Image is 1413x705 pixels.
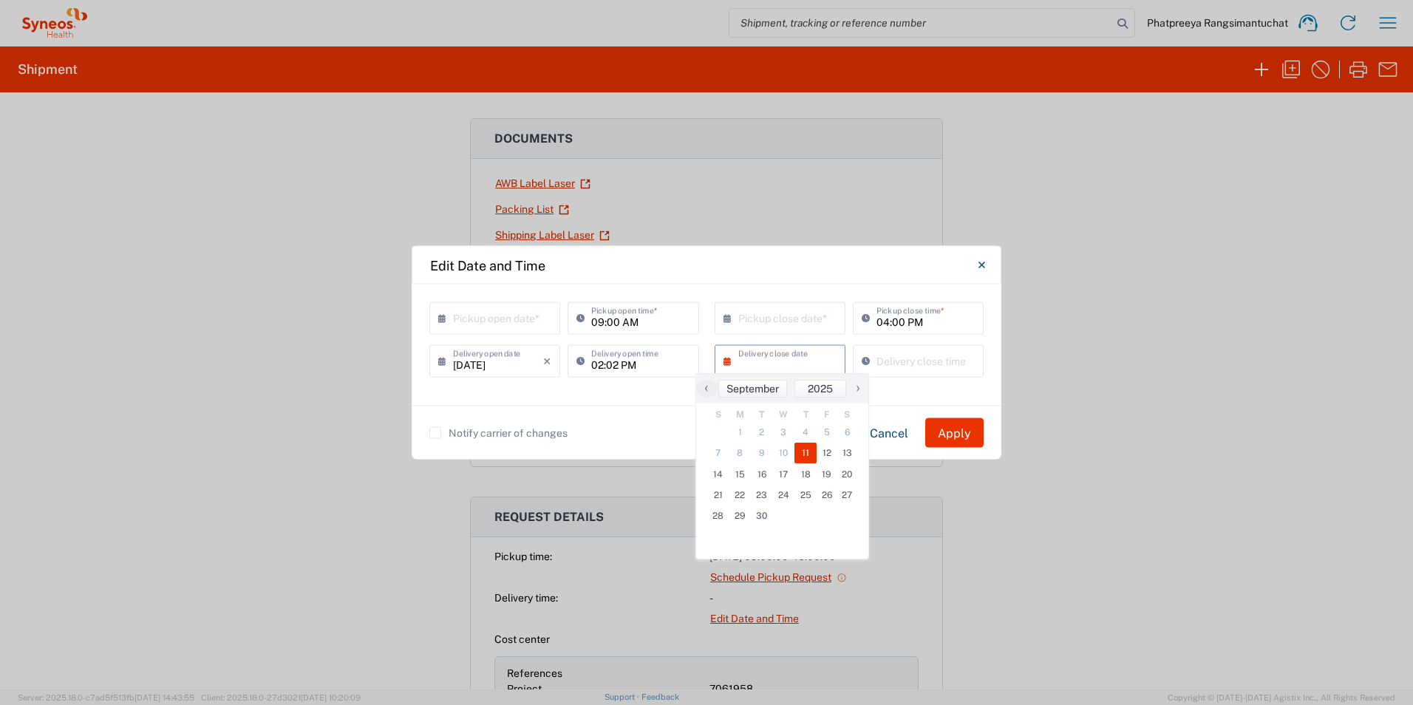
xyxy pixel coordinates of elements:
span: 16 [751,464,773,485]
span: 2 [751,422,773,443]
span: › [847,379,869,397]
span: 9 [751,443,773,463]
th: weekday [773,407,795,422]
span: 17 [773,464,795,485]
span: 10 [773,443,795,463]
span: 21 [707,485,729,505]
span: September [726,383,779,395]
span: 1 [729,422,752,443]
button: Cancel [858,418,920,448]
th: weekday [817,407,837,422]
span: 13 [837,443,857,463]
th: weekday [751,407,773,422]
span: 23 [751,485,773,505]
button: Apply [925,418,984,448]
span: 8 [729,443,752,463]
button: ‹ [696,380,718,398]
span: 15 [729,464,752,485]
span: 22 [729,485,752,505]
button: 2025 [794,380,846,398]
span: 24 [773,485,795,505]
span: 27 [837,485,857,505]
button: Close [967,251,996,280]
span: 28 [707,505,729,526]
span: 2025 [808,383,833,395]
th: weekday [837,407,857,422]
th: weekday [794,407,817,422]
span: 30 [751,505,773,526]
th: weekday [707,407,729,422]
span: 7 [707,443,729,463]
span: 6 [837,422,857,443]
span: 29 [729,505,752,526]
h4: Edit Date and Time [430,255,545,275]
bs-datepicker-navigation-view: ​ ​ ​ [696,380,868,398]
span: 19 [817,464,837,485]
span: ‹ [695,379,718,397]
span: 11 [794,443,817,463]
th: weekday [729,407,752,422]
span: 5 [817,422,837,443]
label: Notify carrier of changes [429,427,568,439]
span: 18 [794,464,817,485]
span: 12 [817,443,837,463]
button: › [846,380,868,398]
button: September [718,380,787,398]
bs-datepicker-container: calendar [695,373,869,559]
span: 25 [794,485,817,505]
span: 4 [794,422,817,443]
span: 20 [837,464,857,485]
span: 3 [773,422,795,443]
i: × [543,350,551,373]
span: 14 [707,464,729,485]
span: 26 [817,485,837,505]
